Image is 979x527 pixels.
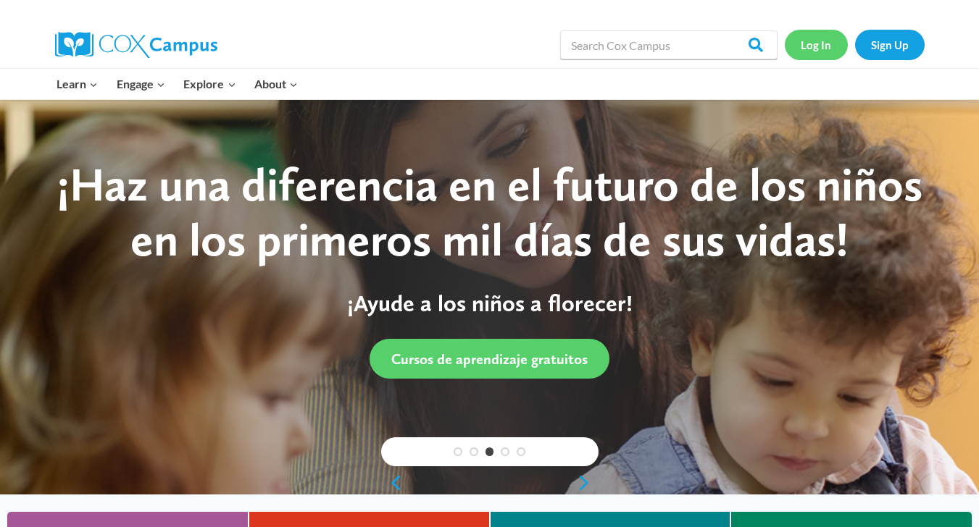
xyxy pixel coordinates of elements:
button: Child menu of Explore [175,69,246,99]
a: Sign Up [855,30,925,59]
button: Child menu of Learn [48,69,108,99]
p: ¡Ayude a los niños a florecer! [37,290,943,317]
input: Search Cox Campus [560,30,778,59]
a: Log In [785,30,848,59]
button: Child menu of Engage [107,69,175,99]
span: Cursos de aprendizaje gratuitos [391,350,588,368]
button: Child menu of About [245,69,307,99]
nav: Primary Navigation [48,69,307,99]
nav: Secondary Navigation [785,30,925,59]
img: Cox Campus [55,32,217,58]
a: Cursos de aprendizaje gratuitos [370,339,609,379]
div: ¡Haz una diferencia en el futuro de los niños en los primeros mil días de sus vidas! [37,157,943,269]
